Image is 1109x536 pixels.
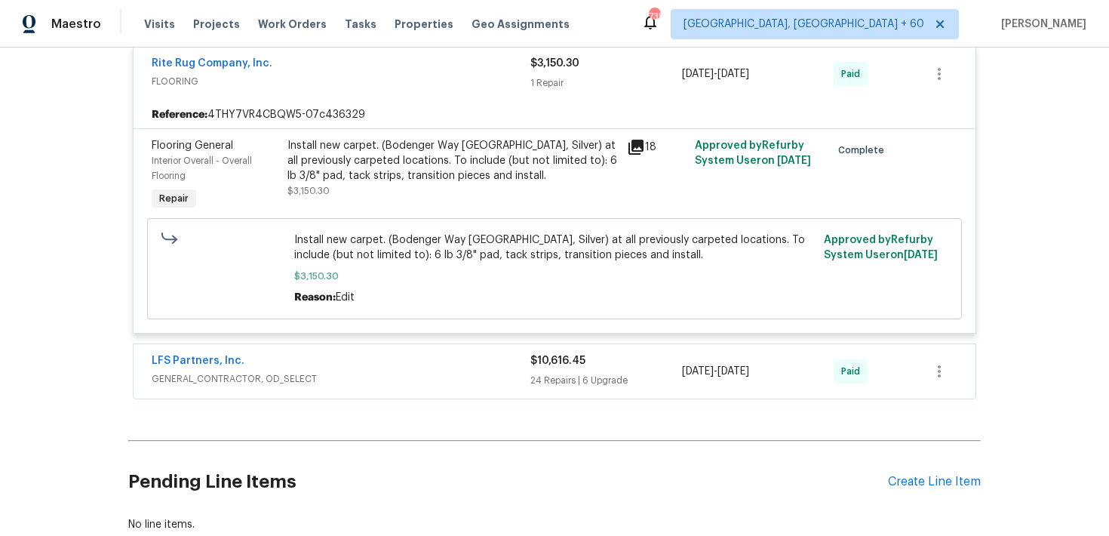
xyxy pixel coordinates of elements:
span: Properties [395,17,453,32]
div: 18 [627,138,686,156]
div: 735 [649,9,659,24]
span: Repair [153,191,195,206]
div: 4THY7VR4CBQW5-07c436329 [134,101,975,128]
span: Interior Overall - Overall Flooring [152,156,252,180]
span: $10,616.45 [530,356,585,366]
span: Edit [336,292,355,303]
span: Install new carpet. (Bodenger Way [GEOGRAPHIC_DATA], Silver) at all previously carpeted locations... [294,233,816,263]
span: Paid [841,364,866,379]
span: Flooring General [152,140,233,151]
span: $3,150.30 [530,58,579,69]
span: - [682,66,749,82]
span: [DATE] [777,156,811,166]
span: $3,150.30 [294,269,816,284]
span: $3,150.30 [287,186,330,196]
span: Geo Assignments [472,17,570,32]
span: [DATE] [682,69,714,79]
span: FLOORING [152,74,530,89]
span: - [682,364,749,379]
span: Visits [144,17,175,32]
span: Projects [193,17,240,32]
span: Approved by Refurby System User on [824,235,938,260]
div: Create Line Item [888,475,981,489]
span: Tasks [345,19,376,29]
b: Reference: [152,107,207,122]
span: Approved by Refurby System User on [695,140,811,166]
div: 1 Repair [530,75,682,91]
span: GENERAL_CONTRACTOR, OD_SELECT [152,371,530,387]
span: [DATE] [717,366,749,377]
div: 24 Repairs | 6 Upgrade [530,373,682,388]
span: Paid [841,66,866,82]
span: Maestro [51,17,101,32]
span: [DATE] [717,69,749,79]
div: No line items. [128,517,981,532]
span: Complete [838,143,890,158]
span: [DATE] [682,366,714,377]
div: Install new carpet. (Bodenger Way [GEOGRAPHIC_DATA], Silver) at all previously carpeted locations... [287,138,618,183]
span: [GEOGRAPHIC_DATA], [GEOGRAPHIC_DATA] + 60 [684,17,924,32]
a: LFS Partners, Inc. [152,356,244,366]
span: [PERSON_NAME] [995,17,1086,32]
span: Reason: [294,292,336,303]
a: Rite Rug Company, Inc. [152,58,272,69]
h2: Pending Line Items [128,447,888,517]
span: [DATE] [904,250,938,260]
span: Work Orders [258,17,327,32]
